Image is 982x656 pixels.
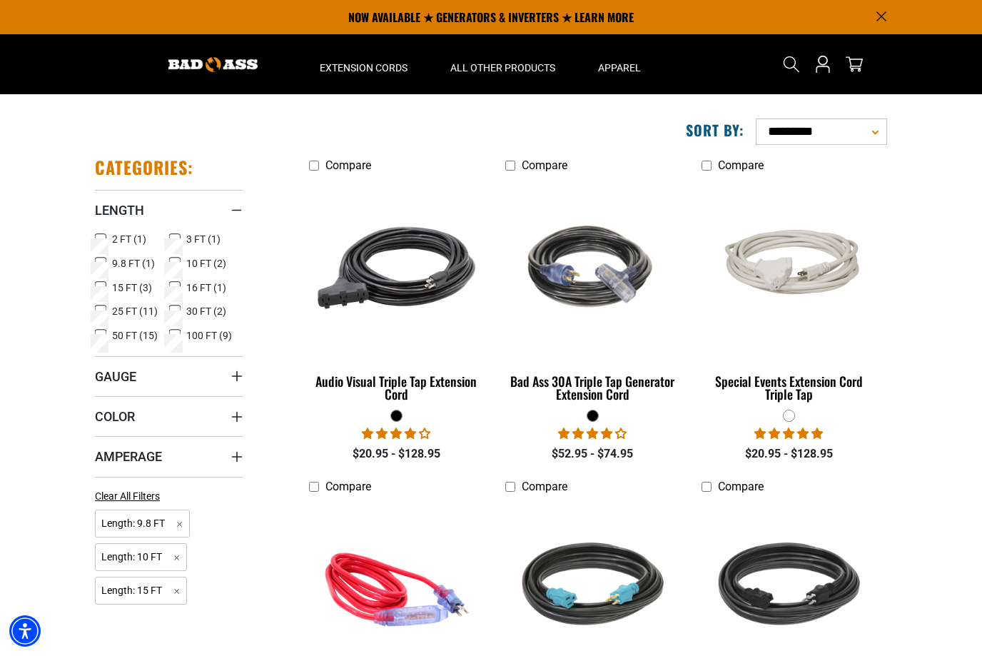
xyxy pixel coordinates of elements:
[502,186,682,350] img: black
[309,375,484,400] div: Audio Visual Triple Tap Extension Cord
[112,258,155,268] span: 9.8 FT (1)
[298,34,429,94] summary: Extension Cords
[718,480,764,493] span: Compare
[95,408,135,425] span: Color
[95,583,187,597] a: Length: 15 FT
[112,234,146,244] span: 2 FT (1)
[95,489,166,504] a: Clear All Filters
[95,543,187,571] span: Length: 10 FT
[95,510,190,538] span: Length: 9.8 FT
[307,186,487,350] img: black
[505,375,680,400] div: Bad Ass 30A Triple Tap Generator Extension Cord
[811,34,834,94] a: Open this option
[186,234,221,244] span: 3 FT (1)
[95,368,136,385] span: Gauge
[95,156,193,178] h2: Categories:
[186,330,232,340] span: 100 FT (9)
[718,158,764,172] span: Compare
[95,190,243,230] summary: Length
[522,158,567,172] span: Compare
[686,121,744,139] label: Sort by:
[95,490,160,502] span: Clear All Filters
[309,179,484,409] a: black Audio Visual Triple Tap Extension Cord
[95,356,243,396] summary: Gauge
[95,396,243,436] summary: Color
[558,427,627,440] span: 4.00 stars
[186,258,226,268] span: 10 FT (2)
[505,179,680,409] a: black Bad Ass 30A Triple Tap Generator Extension Cord
[577,34,662,94] summary: Apparel
[699,213,879,323] img: white
[702,445,876,463] div: $20.95 - $128.95
[112,306,158,316] span: 25 FT (11)
[843,56,866,73] a: cart
[325,158,371,172] span: Compare
[112,283,152,293] span: 15 FT (3)
[309,445,484,463] div: $20.95 - $128.95
[112,330,158,340] span: 50 FT (15)
[95,516,190,530] a: Length: 9.8 FT
[168,57,258,72] img: Bad Ass Extension Cords
[95,202,144,218] span: Length
[320,61,408,74] span: Extension Cords
[754,427,823,440] span: 5.00 stars
[186,306,226,316] span: 30 FT (2)
[450,61,555,74] span: All Other Products
[505,445,680,463] div: $52.95 - $74.95
[598,61,641,74] span: Apparel
[522,480,567,493] span: Compare
[429,34,577,94] summary: All Other Products
[95,550,187,563] a: Length: 10 FT
[780,53,803,76] summary: Search
[9,615,41,647] div: Accessibility Menu
[325,480,371,493] span: Compare
[95,448,162,465] span: Amperage
[702,375,876,400] div: Special Events Extension Cord Triple Tap
[95,436,243,476] summary: Amperage
[186,283,226,293] span: 16 FT (1)
[702,179,876,409] a: white Special Events Extension Cord Triple Tap
[362,427,430,440] span: 3.75 stars
[95,577,187,605] span: Length: 15 FT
